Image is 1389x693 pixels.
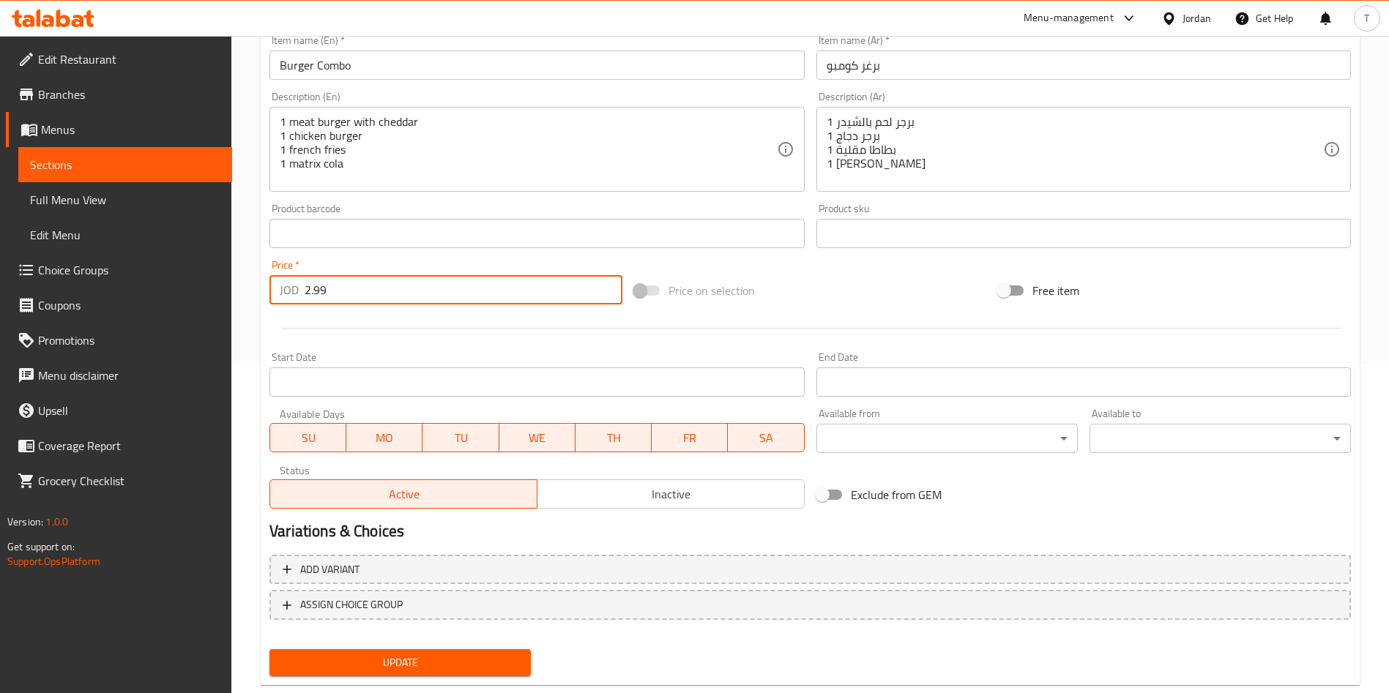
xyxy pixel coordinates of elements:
[269,555,1351,585] button: Add variant
[428,427,493,449] span: TU
[6,428,232,463] a: Coverage Report
[269,219,804,248] input: Please enter product barcode
[38,331,220,349] span: Promotions
[305,275,622,304] input: Please enter price
[269,520,1351,542] h2: Variations & Choices
[1024,10,1114,27] div: Menu-management
[816,424,1078,453] div: ​
[38,50,220,68] span: Edit Restaurant
[269,423,346,452] button: SU
[816,219,1351,248] input: Please enter product sku
[422,423,499,452] button: TU
[269,649,531,676] button: Update
[505,427,570,449] span: WE
[18,147,232,182] a: Sections
[576,423,652,452] button: TH
[276,427,340,449] span: SU
[300,596,403,614] span: ASSIGN CHOICE GROUP
[652,423,728,452] button: FR
[30,156,220,173] span: Sections
[6,463,232,498] a: Grocery Checklist
[6,112,232,147] a: Menus
[827,115,1323,184] textarea: 1 برجر لحم بالشيدر 1 برجر دجاج 1 بطاطا مقلية 1 [PERSON_NAME]
[38,437,220,454] span: Coverage Report
[6,323,232,358] a: Promotions
[499,423,576,452] button: WE
[1183,10,1211,26] div: Jordan
[18,217,232,252] a: Edit Menu
[6,393,232,428] a: Upsell
[30,191,220,209] span: Full Menu View
[41,121,220,138] span: Menus
[280,115,776,184] textarea: 1 meat burger with cheddar 1 chicken burger 1 french fries 1 matrix cola
[352,427,417,449] span: MO
[7,512,43,531] span: Version:
[851,486,942,503] span: Exclude from GEM
[734,427,798,449] span: SA
[6,288,232,323] a: Coupons
[276,484,532,505] span: Active
[6,252,232,288] a: Choice Groups
[38,402,220,419] span: Upsell
[728,423,804,452] button: SA
[281,653,519,672] span: Update
[7,552,100,571] a: Support.OpsPlatform
[38,86,220,103] span: Branches
[816,50,1351,80] input: Enter name Ar
[581,427,646,449] span: TH
[6,77,232,112] a: Branches
[269,479,537,509] button: Active
[669,282,755,299] span: Price on selection
[18,182,232,217] a: Full Menu View
[38,261,220,279] span: Choice Groups
[1032,282,1079,299] span: Free item
[45,512,68,531] span: 1.0.0
[7,537,75,556] span: Get support on:
[38,367,220,384] span: Menu disclaimer
[1090,424,1351,453] div: ​
[269,590,1351,620] button: ASSIGN CHOICE GROUP
[30,226,220,244] span: Edit Menu
[280,281,299,299] p: JOD
[300,561,360,579] span: Add variant
[1364,10,1369,26] span: T
[543,484,799,505] span: Inactive
[6,42,232,77] a: Edit Restaurant
[6,358,232,393] a: Menu disclaimer
[38,296,220,314] span: Coupons
[658,427,722,449] span: FR
[38,472,220,490] span: Grocery Checklist
[346,423,422,452] button: MO
[269,50,804,80] input: Enter name En
[537,479,805,509] button: Inactive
